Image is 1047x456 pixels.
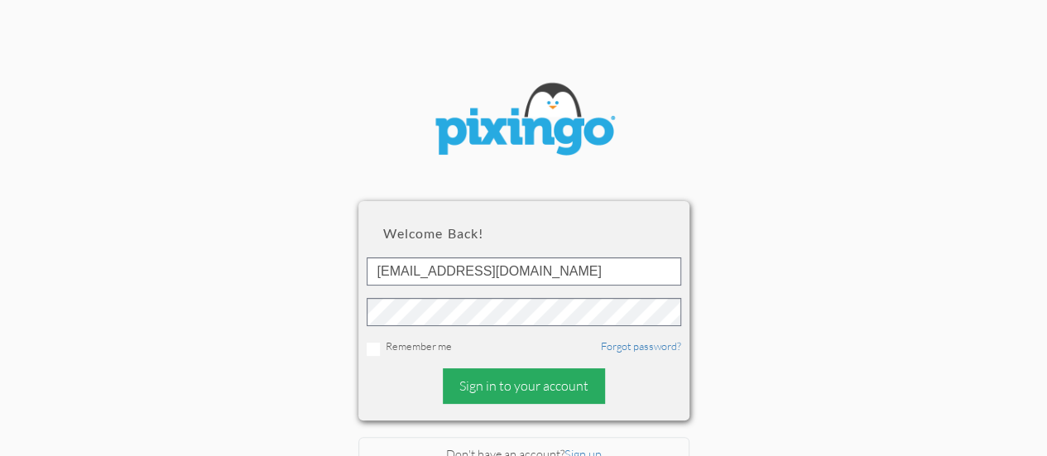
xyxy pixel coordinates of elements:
[425,74,623,168] img: pixingo logo
[443,368,605,404] div: Sign in to your account
[383,226,665,241] h2: Welcome back!
[601,339,681,353] a: Forgot password?
[367,338,681,356] div: Remember me
[367,257,681,286] input: ID or Email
